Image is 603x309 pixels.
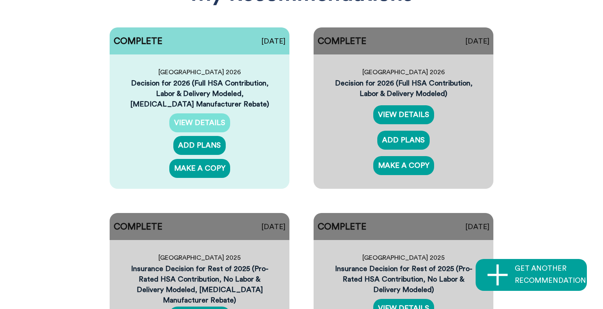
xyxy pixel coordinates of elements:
[465,223,489,230] p: [DATE]
[362,254,445,261] p: [GEOGRAPHIC_DATA] 2025
[377,131,430,150] a: ADD PLANS
[362,69,445,76] p: [GEOGRAPHIC_DATA] 2026
[373,105,434,124] a: VIEW DETAILS
[480,262,515,288] span: plus
[515,263,566,275] p: GET ANOTHER
[158,69,241,76] p: [GEOGRAPHIC_DATA] 2026
[331,263,476,295] div: Insurance Decision for Rest of 2025 (Pro-Rated HSA Contribution, No Labor & Delivery Modeled)
[169,113,230,132] a: VIEW DETAILS
[127,263,272,305] div: Insurance Decision for Rest of 2025 (Pro-Rated HSA Contribution, No Labor & Delivery Modeled, [ME...
[318,222,366,231] p: COMPLETE
[127,78,272,109] div: Decision for 2026 (Full HSA Contribution, Labor & Delivery Modeled, [MEDICAL_DATA] Manufacturer R...
[261,38,285,45] p: [DATE]
[465,38,489,45] p: [DATE]
[318,37,366,46] p: COMPLETE
[114,37,162,46] p: COMPLETE
[114,222,162,231] p: COMPLETE
[515,275,586,287] p: RECOMMENDATION
[173,136,226,155] a: ADD PLANS
[373,156,434,175] a: MAKE A COPY
[158,254,241,261] p: [GEOGRAPHIC_DATA] 2025
[261,223,285,230] p: [DATE]
[331,78,476,99] div: Decision for 2026 (Full HSA Contribution, Labor & Delivery Modeled)
[169,159,230,178] a: MAKE A COPY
